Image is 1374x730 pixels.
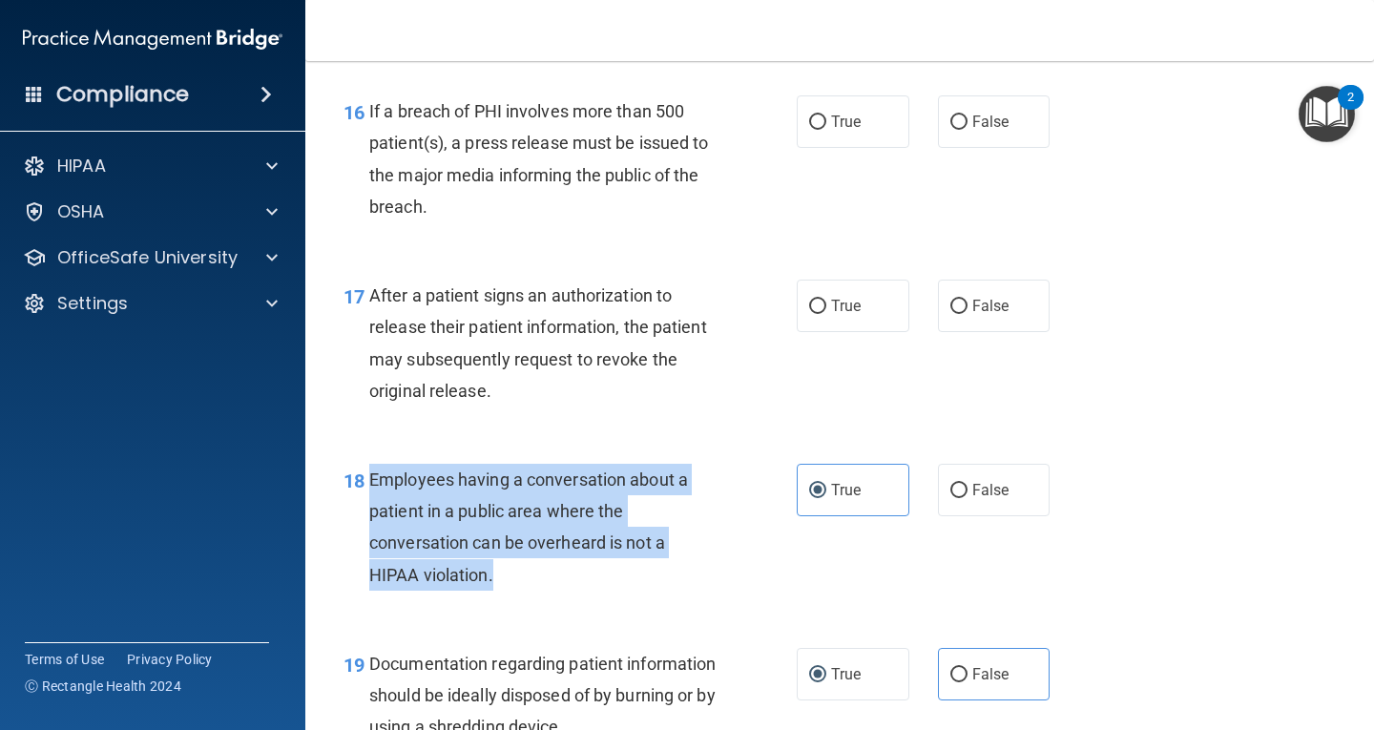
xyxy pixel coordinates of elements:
span: False [972,113,1010,131]
span: True [831,113,861,131]
a: Settings [23,292,278,315]
a: OSHA [23,200,278,223]
input: False [950,484,968,498]
input: True [809,484,826,498]
p: Settings [57,292,128,315]
span: After a patient signs an authorization to release their patient information, the patient may subs... [369,285,707,401]
a: HIPAA [23,155,278,177]
span: False [972,481,1010,499]
p: HIPAA [57,155,106,177]
input: True [809,115,826,130]
button: Open Resource Center, 2 new notifications [1299,86,1355,142]
a: OfficeSafe University [23,246,278,269]
div: 2 [1347,97,1354,122]
span: 16 [343,101,364,124]
img: PMB logo [23,20,282,58]
span: False [972,665,1010,683]
p: OfficeSafe University [57,246,238,269]
span: True [831,481,861,499]
span: 19 [343,654,364,677]
span: Ⓒ Rectangle Health 2024 [25,677,181,696]
span: If a breach of PHI involves more than 500 patient(s), a press release must be issued to the major... [369,101,709,217]
input: True [809,668,826,682]
input: False [950,668,968,682]
input: True [809,300,826,314]
a: Terms of Use [25,650,104,669]
span: 17 [343,285,364,308]
p: OSHA [57,200,105,223]
span: True [831,297,861,315]
span: 18 [343,469,364,492]
span: False [972,297,1010,315]
input: False [950,115,968,130]
a: Privacy Policy [127,650,213,669]
span: True [831,665,861,683]
span: Employees having a conversation about a patient in a public area where the conversation can be ov... [369,469,688,585]
input: False [950,300,968,314]
h4: Compliance [56,81,189,108]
